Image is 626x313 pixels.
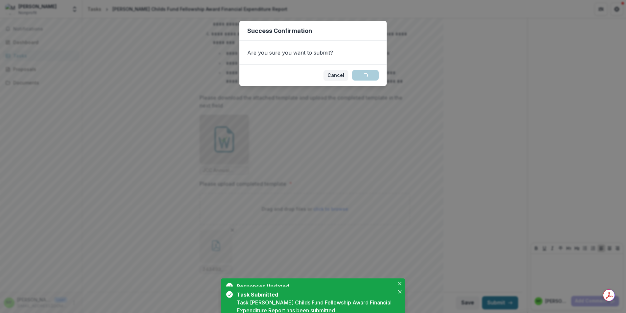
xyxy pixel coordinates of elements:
[396,288,404,296] button: Close
[237,291,392,299] div: Task Submitted
[324,70,348,81] button: Cancel
[237,282,392,290] div: Responses Updated
[239,21,387,41] header: Success Confirmation
[396,280,404,288] button: Close
[239,41,387,64] div: Are you sure you want to submit?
